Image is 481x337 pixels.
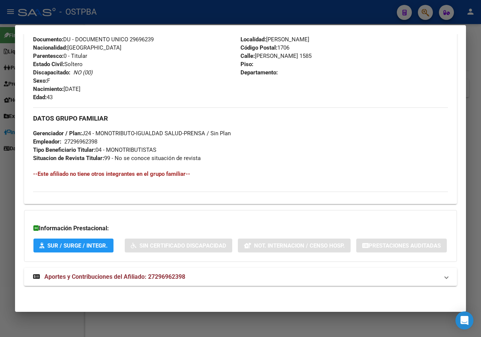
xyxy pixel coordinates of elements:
span: 43 [33,94,53,101]
h4: --Este afiliado no tiene otros integrantes en el grupo familiar-- [33,170,448,178]
strong: Calle: [240,53,255,59]
button: SUR / SURGE / INTEGR. [33,239,113,252]
span: [PERSON_NAME] [240,36,309,43]
h3: Información Prestacional: [33,224,448,233]
span: 27296962398 [33,28,80,35]
span: Sin Certificado Discapacidad [139,242,226,249]
span: DU - DOCUMENTO UNICO 29696239 [33,36,154,43]
button: Prestaciones Auditadas [356,239,447,252]
strong: Localidad: [240,36,266,43]
strong: Documento: [33,36,63,43]
strong: Sexo: [33,77,47,84]
strong: Edad: [33,94,47,101]
span: Prestaciones Auditadas [369,242,441,249]
strong: Empleador: [33,138,61,145]
strong: Situacion de Revista Titular: [33,155,104,162]
strong: Tipo Beneficiario Titular: [33,147,95,153]
strong: Discapacitado: [33,69,70,76]
i: NO (00) [73,69,92,76]
strong: Nacionalidad: [33,44,67,51]
span: Soltero [33,61,83,68]
strong: Provincia: [240,28,266,35]
span: SUR / SURGE / INTEGR. [47,242,107,249]
strong: Piso: [240,61,253,68]
span: [GEOGRAPHIC_DATA] [240,28,320,35]
span: [DATE] [33,86,80,92]
span: 0 - Titular [33,53,87,59]
span: 1706 [240,44,289,51]
div: 27296962398 [64,138,97,146]
strong: CUIL: [33,28,47,35]
span: Aportes y Contribuciones del Afiliado: 27296962398 [44,273,185,280]
span: J24 - MONOTRIBUTO-IGUALDAD SALUD-PRENSA / Sin Plan [33,130,231,137]
button: Not. Internacion / Censo Hosp. [238,239,351,252]
span: Not. Internacion / Censo Hosp. [254,242,345,249]
strong: Nacimiento: [33,86,64,92]
strong: Departamento: [240,69,278,76]
h3: DATOS GRUPO FAMILIAR [33,114,448,122]
strong: Parentesco: [33,53,64,59]
strong: Gerenciador / Plan: [33,130,82,137]
div: Open Intercom Messenger [455,311,473,329]
span: 04 - MONOTRIBUTISTAS [33,147,156,153]
button: Sin Certificado Discapacidad [125,239,232,252]
span: 99 - No se conoce situación de revista [33,155,201,162]
strong: Código Postal: [240,44,277,51]
mat-expansion-panel-header: Aportes y Contribuciones del Afiliado: 27296962398 [24,268,457,286]
span: [PERSON_NAME] 1585 [240,53,312,59]
span: [GEOGRAPHIC_DATA] [33,44,121,51]
span: F [33,77,50,84]
strong: Estado Civil: [33,61,64,68]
